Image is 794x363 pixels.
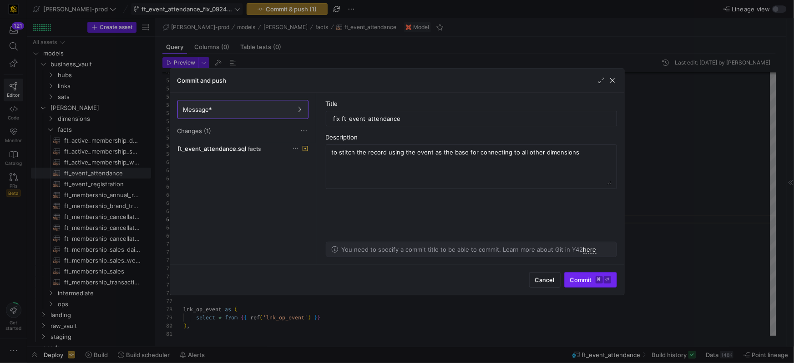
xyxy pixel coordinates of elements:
button: Message* [177,100,308,119]
span: facts [248,146,261,152]
span: Title [326,100,338,107]
a: here [583,246,597,254]
span: Message* [183,106,212,113]
div: Description [326,134,617,141]
span: Cancel [535,276,555,283]
p: You need to specify a commit title to be able to commit. Learn more about Git in Y42 [342,246,597,253]
kbd: ⌘ [596,276,603,283]
kbd: ⏎ [604,276,611,283]
button: ft_event_attendance.sqlfacts [176,143,310,154]
button: Commit⌘⏎ [564,272,617,288]
button: Cancel [529,272,561,288]
span: Commit [570,276,611,283]
h3: Commit and push [177,77,227,84]
span: ft_event_attendance.sql [178,145,247,152]
span: Changes (1) [177,127,212,134]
